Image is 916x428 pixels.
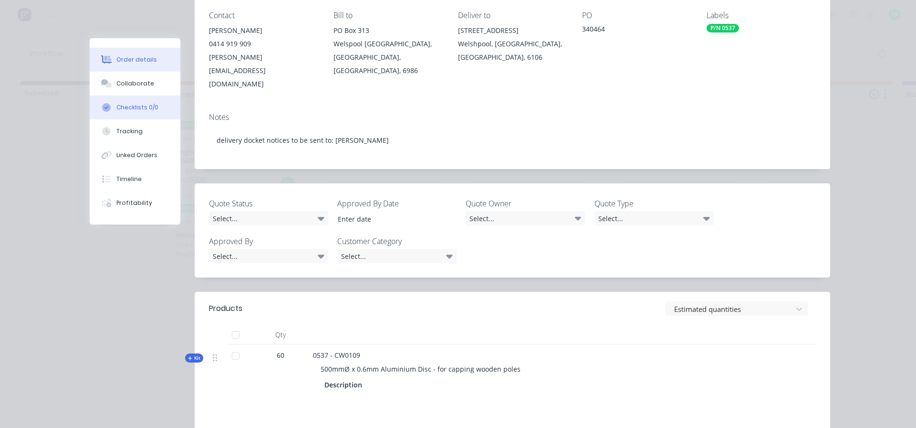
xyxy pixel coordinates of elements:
div: Qty [252,325,309,344]
label: Customer Category [337,235,457,247]
button: Linked Orders [90,143,180,167]
div: Bill to [333,11,443,20]
span: 60 [277,350,284,360]
div: Collaborate [116,79,154,88]
span: Kit [188,354,200,362]
button: Tracking [90,119,180,143]
div: [PERSON_NAME]0414 919 909[PERSON_NAME][EMAIL_ADDRESS][DOMAIN_NAME] [209,24,318,91]
div: Select... [209,211,328,225]
div: delivery docket notices to be sent to: [PERSON_NAME] [209,126,816,155]
div: Welshpool, [GEOGRAPHIC_DATA], [GEOGRAPHIC_DATA], 6106 [458,37,567,64]
button: Profitability [90,191,180,215]
div: 0414 919 909 [209,37,318,51]
div: Description [324,378,366,392]
span: 500mmØ x 0.6mm Aluminium Disc - for capping wooden poles [321,364,520,374]
div: Select... [594,211,714,225]
div: PO [582,11,691,20]
div: [PERSON_NAME][EMAIL_ADDRESS][DOMAIN_NAME] [209,51,318,91]
div: [STREET_ADDRESS]Welshpool, [GEOGRAPHIC_DATA], [GEOGRAPHIC_DATA], 6106 [458,24,567,64]
button: Collaborate [90,72,180,96]
label: Approved By [209,235,328,247]
div: P/N 0537 [707,24,739,32]
div: Welspool [GEOGRAPHIC_DATA], [GEOGRAPHIC_DATA], [GEOGRAPHIC_DATA], 6986 [333,37,443,77]
div: Labels [707,11,816,20]
div: Select... [466,211,585,225]
div: Select... [337,249,457,263]
label: Quote Owner [466,198,585,209]
label: Quote Type [594,198,714,209]
div: PO Box 313Welspool [GEOGRAPHIC_DATA], [GEOGRAPHIC_DATA], [GEOGRAPHIC_DATA], 6986 [333,24,443,77]
button: Checklists 0/0 [90,96,180,119]
div: Tracking [116,127,143,136]
div: 340464 [582,24,691,37]
div: PO Box 313 [333,24,443,37]
button: Order details [90,48,180,72]
div: [PERSON_NAME] [209,24,318,37]
label: Approved By Date [337,198,457,209]
span: 0537 - CW0109 [313,351,360,360]
label: Quote Status [209,198,328,209]
button: Kit [185,353,203,363]
div: Timeline [116,175,142,183]
div: Contact [209,11,318,20]
div: Deliver to [458,11,567,20]
div: Order details [116,55,157,64]
div: Linked Orders [116,151,157,160]
div: Notes [209,113,816,122]
div: Select... [209,249,328,263]
input: Enter date [331,212,450,226]
button: Timeline [90,167,180,191]
div: [STREET_ADDRESS] [458,24,567,37]
div: Profitability [116,199,152,207]
div: Checklists 0/0 [116,103,158,112]
div: Products [209,303,242,314]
